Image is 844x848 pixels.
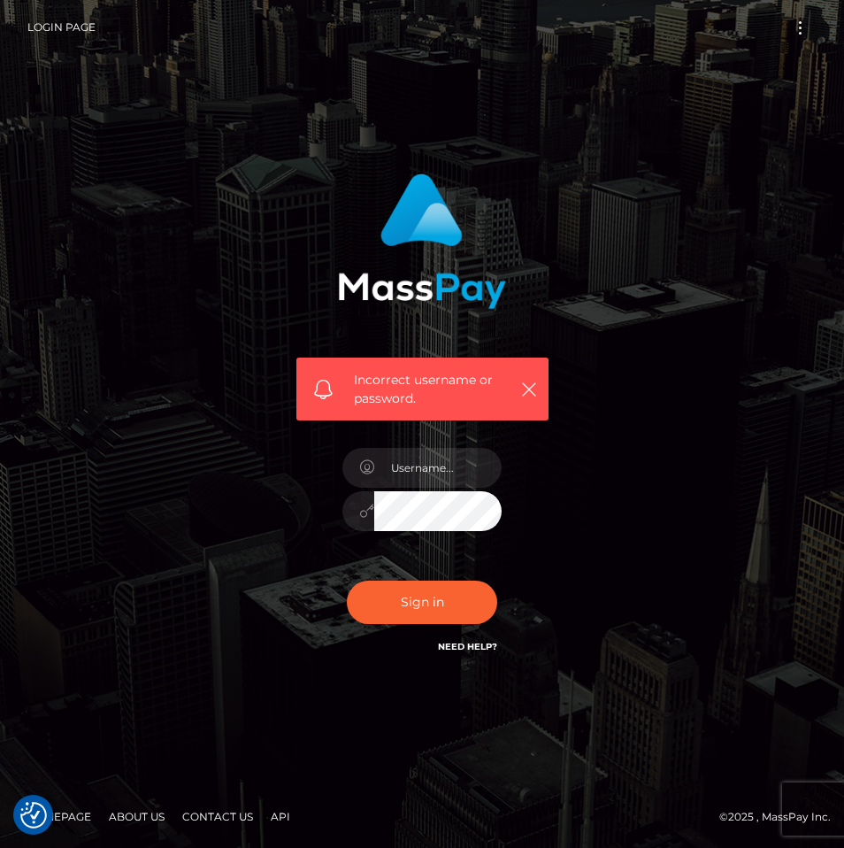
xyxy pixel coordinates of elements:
img: MassPay Login [338,173,506,309]
input: Username... [374,448,502,488]
a: API [264,803,297,830]
a: Need Help? [438,641,497,652]
button: Sign in [347,581,497,624]
a: Homepage [19,803,98,830]
span: Incorrect username or password. [354,371,511,408]
a: Contact Us [175,803,260,830]
button: Consent Preferences [20,802,47,829]
a: About Us [102,803,172,830]
img: Revisit consent button [20,802,47,829]
div: © 2025 , MassPay Inc. [13,807,831,827]
a: Login Page [27,9,96,46]
button: Toggle navigation [784,16,817,40]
